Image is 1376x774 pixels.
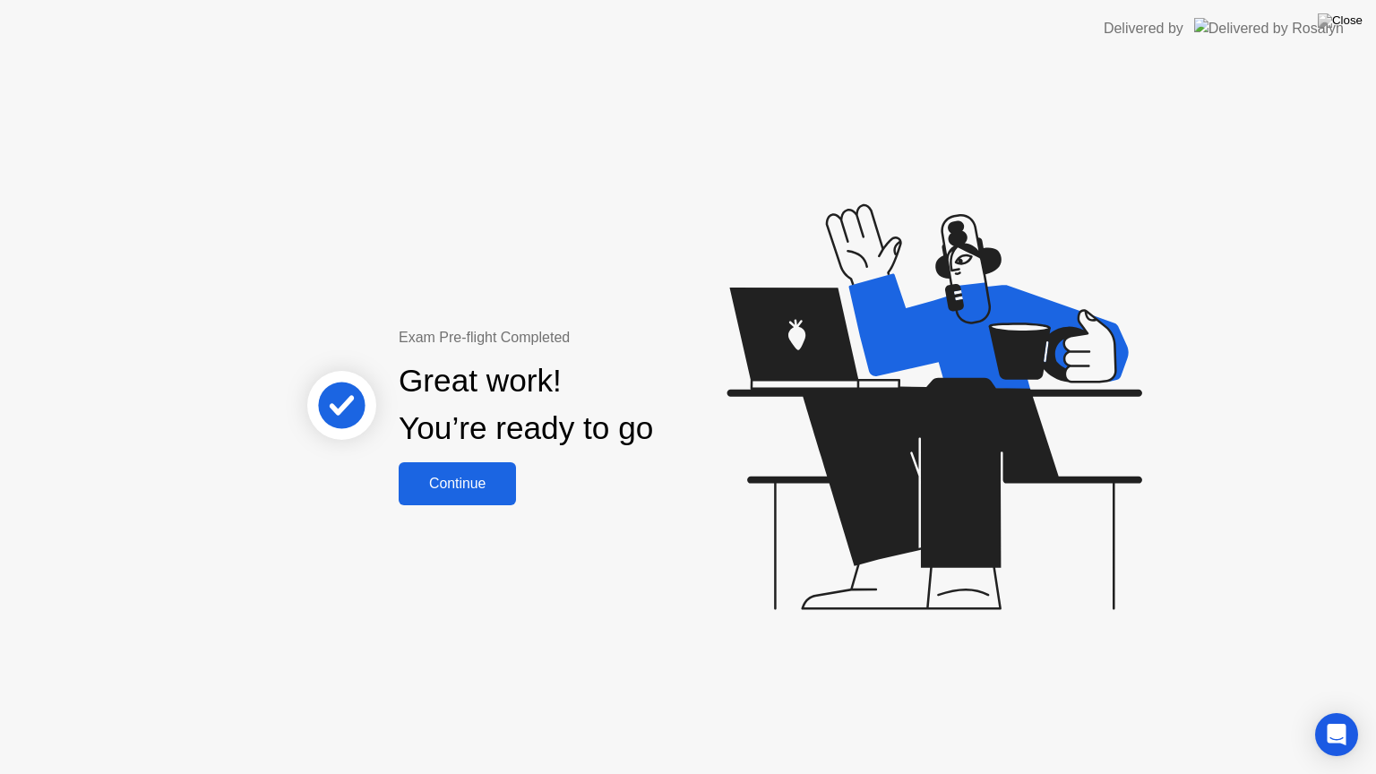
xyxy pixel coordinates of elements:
[1318,13,1363,28] img: Close
[399,327,769,348] div: Exam Pre-flight Completed
[1315,713,1358,756] div: Open Intercom Messenger
[404,476,511,492] div: Continue
[399,357,653,452] div: Great work! You’re ready to go
[1104,18,1183,39] div: Delivered by
[399,462,516,505] button: Continue
[1194,18,1344,39] img: Delivered by Rosalyn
